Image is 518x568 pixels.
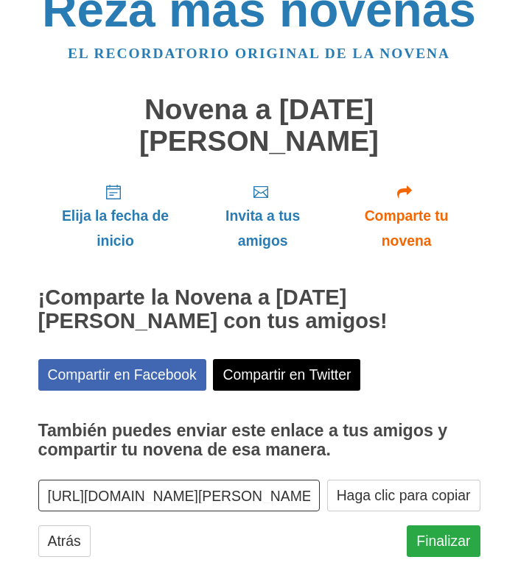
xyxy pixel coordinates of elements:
[407,525,480,556] a: Finalizar
[48,367,197,383] font: Compartir en Facebook
[62,207,169,249] font: Elija la fecha de inicio
[193,171,333,261] a: Invita a tus amigos
[38,525,91,556] a: Atrás
[337,488,471,504] font: Haga clic para copiar
[139,93,379,157] font: Novena a [DATE][PERSON_NAME]
[327,480,480,511] button: Haga clic para copiar
[225,207,300,249] font: Invita a tus amigos
[365,207,449,249] font: Comparte tu novena
[38,359,206,390] a: Compartir en Facebook
[48,533,81,550] font: Atrás
[416,533,470,550] font: Finalizar
[223,367,351,383] font: Compartir en Twitter
[68,46,450,61] a: El recordatorio original de la novena
[333,171,480,261] a: Comparte tu novena
[38,171,193,261] a: Elija la fecha de inicio
[38,421,448,459] font: También puedes enviar este enlace a tus amigos y compartir tu novena de esa manera.
[213,359,360,390] a: Compartir en Twitter
[38,285,388,333] font: ¡Comparte la Novena a [DATE][PERSON_NAME] con tus amigos!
